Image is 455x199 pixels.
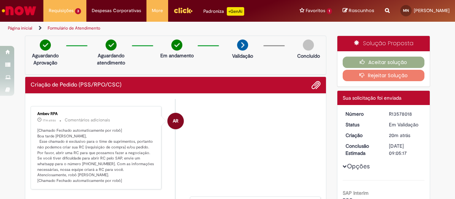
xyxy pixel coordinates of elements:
[343,95,401,101] span: Sua solicitação foi enviada
[343,70,425,81] button: Rejeitar Solução
[237,40,248,51] img: arrow-next.png
[1,4,37,18] img: ServiceNow
[340,121,384,128] dt: Status
[340,142,384,157] dt: Conclusão Estimada
[343,57,425,68] button: Aceitar solução
[389,132,410,138] time: 29/09/2025 16:05:14
[160,52,194,59] p: Em andamento
[48,25,100,31] a: Formulário de Atendimento
[37,128,156,184] p: [Chamado Fechado automaticamente por robô] Boa tarde [PERSON_NAME], Esse chamado é exclusivo para...
[31,82,122,88] h2: Criação de Pedido (PSS/RPO/CSC) Histórico de tíquete
[40,40,51,51] img: check-circle-green.png
[297,52,320,59] p: Concluído
[340,132,384,139] dt: Criação
[43,118,56,122] time: 29/09/2025 16:08:15
[5,22,298,35] ul: Trilhas de página
[43,118,56,122] span: 17m atrás
[340,110,384,117] dt: Número
[414,7,450,14] span: [PERSON_NAME]
[327,8,332,14] span: 1
[8,25,32,31] a: Página inicial
[311,80,321,90] button: Adicionar anexos
[349,7,374,14] span: Rascunhos
[343,190,369,196] b: SAP Interim
[306,7,325,14] span: Favoritos
[65,117,110,123] small: Comentários adicionais
[389,121,422,128] div: Em Validação
[37,112,156,116] div: Ambev RPA
[389,132,422,139] div: 29/09/2025 16:05:14
[343,7,374,14] a: Rascunhos
[94,52,128,66] p: Aguardando atendimento
[389,142,422,157] div: [DATE] 09:05:17
[28,52,63,66] p: Aguardando Aprovação
[49,7,74,14] span: Requisições
[173,112,178,130] span: AR
[227,7,244,16] p: +GenAi
[75,8,81,14] span: 3
[106,40,117,51] img: check-circle-green.png
[303,40,314,51] img: img-circle-grey.png
[389,110,422,117] div: R13578018
[403,8,409,13] span: MN
[389,132,410,138] span: 20m atrás
[92,7,141,14] span: Despesas Corporativas
[152,7,163,14] span: More
[171,40,182,51] img: check-circle-green.png
[337,36,430,51] div: Solução Proposta
[232,52,253,59] p: Validação
[167,113,184,129] div: Ambev RPA
[173,5,193,16] img: click_logo_yellow_360x200.png
[203,7,244,16] div: Padroniza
